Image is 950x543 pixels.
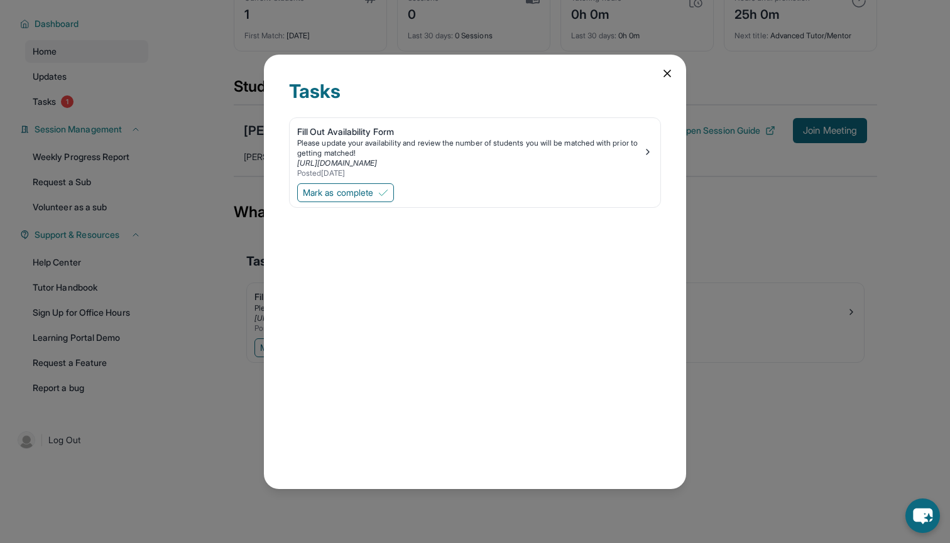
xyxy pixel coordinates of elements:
div: Fill Out Availability Form [297,126,643,138]
div: Please update your availability and review the number of students you will be matched with prior ... [297,138,643,158]
a: Fill Out Availability FormPlease update your availability and review the number of students you w... [290,118,660,181]
div: Posted [DATE] [297,168,643,178]
img: Mark as complete [378,188,388,198]
span: Mark as complete [303,186,373,199]
button: Mark as complete [297,183,394,202]
div: Tasks [289,80,661,117]
a: [URL][DOMAIN_NAME] [297,158,377,168]
button: chat-button [905,498,940,533]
